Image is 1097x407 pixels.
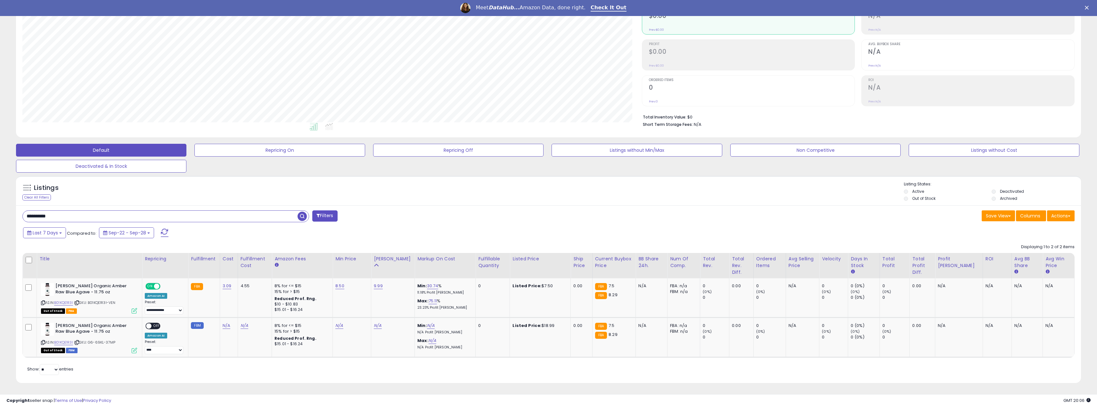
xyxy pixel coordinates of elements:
span: Profit [649,43,855,46]
div: N/A [938,323,978,329]
div: Fulfillment [191,256,217,262]
span: 7.5 [609,322,614,329]
small: Prev: $0.00 [649,28,664,32]
div: FBM: n/a [670,289,695,295]
small: FBA [595,323,607,330]
div: N/A [1045,283,1069,289]
span: | SKU: B01KQE1R3I-VEN [74,300,116,305]
b: Listed Price: [512,322,542,329]
h2: $0.00 [649,12,855,21]
button: Listings without Cost [909,144,1079,157]
div: Ordered Items [756,256,783,269]
span: Show: entries [27,366,73,372]
b: Max: [417,338,429,344]
label: Deactivated [1000,189,1024,194]
div: FBM: n/a [670,329,695,334]
button: Deactivated & In Stock [16,160,186,173]
img: 410MXIaHrdL._SL40_.jpg [41,323,54,336]
div: 0 [703,323,729,329]
small: Prev: N/A [868,28,881,32]
span: 2025-10-8 20:06 GMT [1063,397,1091,403]
b: Listed Price: [512,283,542,289]
div: 0.00 [573,283,587,289]
span: 8.29 [609,292,618,298]
div: 0 [756,323,786,329]
small: Days In Stock. [851,269,855,275]
div: Title [39,256,139,262]
small: (0%) [822,289,831,294]
p: N/A Profit [PERSON_NAME] [417,330,471,335]
h2: 0 [649,84,855,93]
div: 0 [703,283,729,289]
div: 0.00 [732,283,749,289]
th: The percentage added to the cost of goods (COGS) that forms the calculator for Min & Max prices. [415,253,476,278]
div: 0 [882,295,910,300]
div: 8% for <= $15 [274,323,328,329]
div: [PERSON_NAME] [374,256,412,262]
span: Sep-22 - Sep-28 [109,230,146,236]
button: Repricing Off [373,144,544,157]
div: Num of Comp. [670,256,697,269]
div: N/A [789,323,814,329]
div: Total Profit Diff. [912,256,932,276]
div: Clear All Filters [22,194,51,200]
div: 0 [756,295,786,300]
div: 0 (0%) [851,323,879,329]
div: 0 [756,283,786,289]
b: Total Inventory Value: [643,114,686,120]
b: [PERSON_NAME] Organic Amber Raw Blue Agave - 11.75 oz [55,283,133,297]
div: 0 [756,334,786,340]
small: (0%) [851,289,860,294]
span: Compared to: [67,230,96,236]
div: Avg Win Price [1045,256,1072,269]
div: ROI [986,256,1009,262]
h2: N/A [868,84,1074,93]
div: Listed Price [512,256,568,262]
span: All listings that are currently out of stock and unavailable for purchase on Amazon [41,308,65,314]
div: N/A [1045,323,1069,329]
div: 0 [822,334,848,340]
button: Default [16,144,186,157]
button: Actions [1047,210,1075,221]
small: FBA [595,283,607,290]
span: OFF [160,284,170,289]
a: N/A [427,322,435,329]
img: Profile image for Georgie [460,3,471,13]
span: FBA [66,308,77,314]
span: FBM [66,348,78,353]
div: N/A [789,283,814,289]
small: Prev: $0.00 [649,64,664,68]
a: 75.11 [429,298,437,304]
small: Prev: 0 [649,100,658,103]
div: 0 (0%) [851,283,879,289]
div: Current Buybox Price [595,256,633,269]
a: N/A [374,322,381,329]
button: Sep-22 - Sep-28 [99,227,154,238]
div: Displaying 1 to 2 of 2 items [1021,244,1075,250]
div: 15% for > $15 [274,289,328,295]
strong: Copyright [6,397,30,403]
li: $0 [643,113,1070,120]
div: FBA: n/a [670,283,695,289]
p: N/A Profit [PERSON_NAME] [417,345,471,350]
small: FBM [191,322,203,329]
div: ASIN: [41,323,137,353]
small: (0%) [756,289,765,294]
div: 0.00 [912,283,930,289]
button: Non Competitive [730,144,901,157]
button: Columns [1016,210,1046,221]
div: 0 [703,334,729,340]
div: 0 [822,283,848,289]
small: FBA [595,292,607,299]
span: Last 7 Days [33,230,58,236]
div: Profit [PERSON_NAME] [938,256,980,269]
small: Avg BB Share. [1014,269,1018,275]
div: Amazon AI [145,293,167,299]
button: Last 7 Days [23,227,66,238]
button: Save View [982,210,1015,221]
div: 0.00 [732,323,749,329]
div: Cost [223,256,235,262]
label: Archived [1000,196,1017,201]
div: 0 (0%) [851,334,879,340]
span: Ordered Items [649,78,855,82]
